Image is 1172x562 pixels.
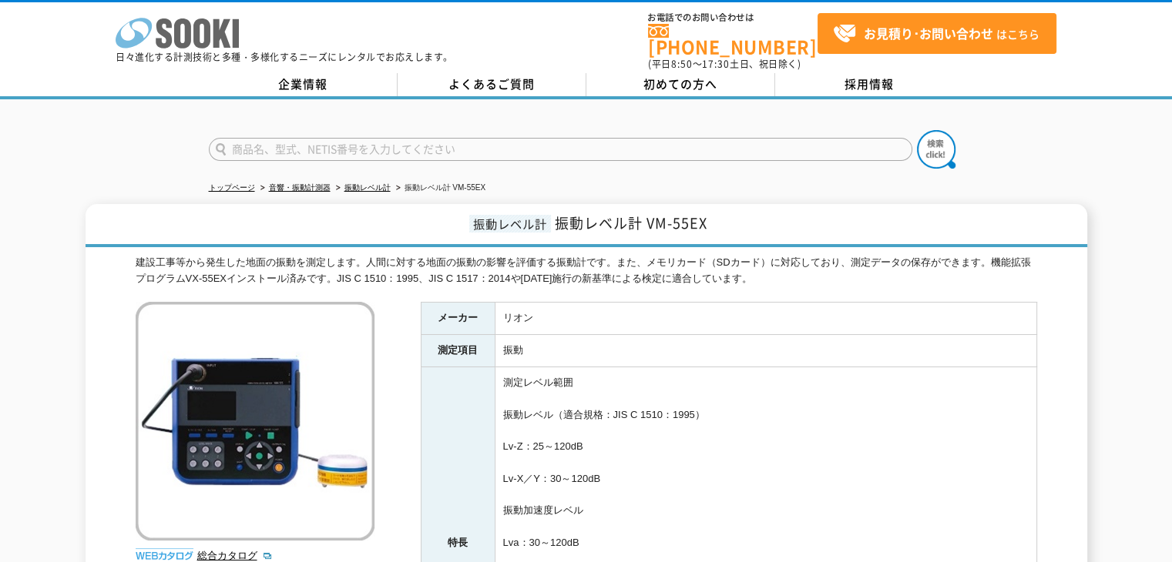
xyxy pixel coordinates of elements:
a: 採用情報 [775,73,964,96]
strong: お見積り･お問い合わせ [864,24,993,42]
a: よくあるご質問 [398,73,586,96]
a: 初めての方へ [586,73,775,96]
span: はこちら [833,22,1039,45]
span: 振動レベル計 [469,215,551,232]
a: 総合カタログ [197,550,273,561]
a: お見積り･お問い合わせはこちら [818,13,1056,54]
img: btn_search.png [917,130,955,169]
input: 商品名、型式、NETIS番号を入力してください [209,138,912,161]
a: 音響・振動計測器 [269,183,331,192]
div: 建設工事等から発生した地面の振動を測定します。人間に対する地面の振動の影響を評価する振動計です。また、メモリカード（SDカード）に対応しており、測定データの保存ができます。機能拡張プログラムVX... [136,255,1037,287]
img: 振動レベル計 VM-55EX [136,302,374,540]
td: リオン [495,303,1036,335]
th: 測定項目 [421,335,495,367]
td: 振動 [495,335,1036,367]
a: トップページ [209,183,255,192]
span: 初めての方へ [643,75,717,92]
p: 日々進化する計測技術と多種・多様化するニーズにレンタルでお応えします。 [116,52,453,62]
span: 17:30 [702,57,730,71]
a: 企業情報 [209,73,398,96]
span: 8:50 [671,57,693,71]
th: メーカー [421,303,495,335]
span: (平日 ～ 土日、祝日除く) [648,57,801,71]
a: [PHONE_NUMBER] [648,24,818,55]
span: お電話でのお問い合わせは [648,13,818,22]
span: 振動レベル計 VM-55EX [555,212,707,233]
li: 振動レベル計 VM-55EX [393,180,486,196]
a: 振動レベル計 [344,183,391,192]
